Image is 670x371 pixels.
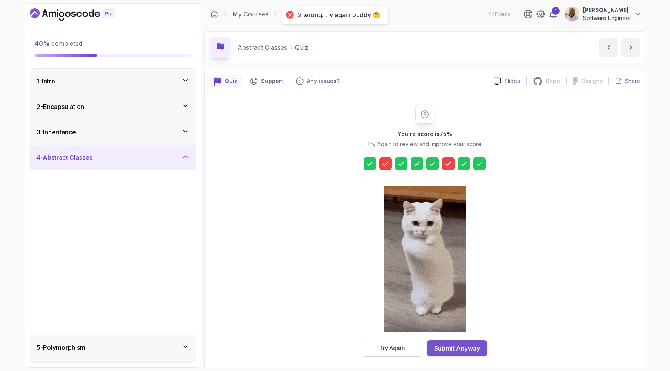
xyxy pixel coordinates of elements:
[291,75,344,87] button: Feedback button
[36,127,76,137] h3: 3 - Inheritance
[298,11,380,19] div: 2 wrong. try again buddy 🤔
[245,75,288,87] button: Support button
[35,40,82,47] span: completed
[565,7,579,22] img: user profile image
[608,77,640,85] button: Share
[552,7,560,15] div: 1
[564,6,642,22] button: user profile image[PERSON_NAME]Software Engineer
[209,75,242,87] button: quiz button
[362,340,422,357] button: Try Again
[504,77,520,85] p: Slides
[434,344,480,353] div: Submit Anyway
[295,43,308,52] p: Quiz
[237,43,287,52] p: Abstract Classes
[384,186,466,332] img: cool-cat
[581,77,602,85] p: Designs
[599,38,618,57] button: previous content
[36,102,84,111] h3: 2 - Encapsulation
[546,77,560,85] p: Repo
[367,140,483,148] p: Try Again to review and improve your score!
[30,8,133,21] a: Dashboard
[307,77,340,85] p: Any issues?
[36,343,85,352] h3: 5 - Polymorphism
[379,344,405,352] div: Try Again
[488,10,511,18] p: 77 Points
[486,77,526,85] a: Slides
[30,145,196,170] button: 4-Abstract Classes
[232,9,268,19] a: My Courses
[621,38,640,57] button: next content
[35,40,50,47] span: 40 %
[30,119,196,145] button: 3-Inheritance
[210,10,218,18] a: Dashboard
[225,77,237,85] p: Quiz
[583,14,631,22] p: Software Engineer
[36,76,55,86] h3: 1 - Intro
[583,6,631,14] p: [PERSON_NAME]
[427,340,487,356] button: Submit Anyway
[625,77,640,85] p: Share
[549,9,558,19] a: 1
[36,153,92,162] h3: 4 - Abstract Classes
[30,94,196,119] button: 2-Encapsulation
[398,130,452,138] h2: You're score is 75 %
[30,69,196,94] button: 1-Intro
[261,77,283,85] p: Support
[30,335,196,360] button: 5-Polymorphism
